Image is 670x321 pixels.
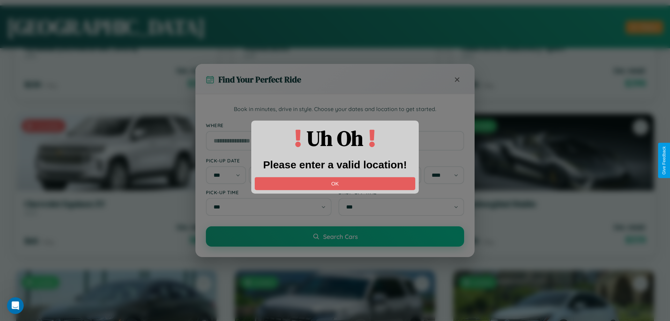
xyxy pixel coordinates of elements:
[338,158,464,163] label: Drop-off Date
[218,74,301,85] h3: Find Your Perfect Ride
[323,233,358,240] span: Search Cars
[338,189,464,195] label: Drop-off Time
[206,105,464,114] p: Book in minutes, drive in style. Choose your dates and location to get started.
[206,158,332,163] label: Pick-up Date
[206,189,332,195] label: Pick-up Time
[206,122,464,128] label: Where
